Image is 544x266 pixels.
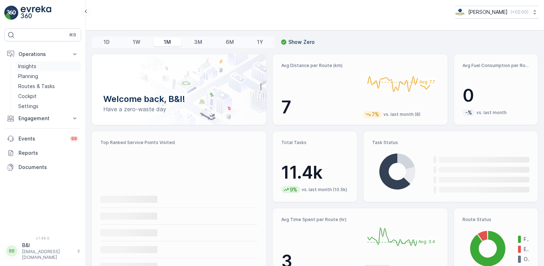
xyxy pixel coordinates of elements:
p: 1D [104,39,110,46]
a: Reports [4,146,81,160]
p: Offline [524,256,529,263]
p: 3M [194,39,202,46]
p: Operations [19,51,67,58]
p: Route Status [462,217,529,222]
img: logo_light-DOdMpM7g.png [21,6,51,20]
p: ( +02:00 ) [511,9,528,15]
p: 6M [226,39,234,46]
p: vs. last month (8) [383,112,420,117]
p: Expired [524,246,529,253]
p: 0 [462,85,529,106]
p: 1Y [257,39,263,46]
a: Insights [15,61,81,71]
p: Total Tasks [281,140,348,145]
p: Settings [18,103,38,110]
p: Planning [18,73,38,80]
p: Top Ranked Service Points Visited [100,140,258,145]
p: [PERSON_NAME] [468,9,508,16]
button: [PERSON_NAME](+02:00) [455,6,538,19]
p: Documents [19,164,78,171]
p: Show Zero [288,39,315,46]
p: 7 [281,97,357,118]
button: Engagement [4,111,81,126]
p: B&I [22,242,73,249]
p: Have a zero-waste day [103,105,255,113]
p: [EMAIL_ADDRESS][DOMAIN_NAME] [22,249,73,260]
p: Avg Time Spent per Route (hr) [281,217,357,222]
p: Cockpit [18,93,37,100]
img: logo [4,6,19,20]
button: BBB&I[EMAIL_ADDRESS][DOMAIN_NAME] [4,242,81,260]
p: 11.4k [281,162,348,183]
p: Avg Distance per Route (km) [281,63,357,68]
p: ⌘B [69,32,76,38]
p: 99 [71,136,77,142]
a: Routes & Tasks [15,81,81,91]
p: Routes & Tasks [18,83,55,90]
button: Operations [4,47,81,61]
a: Planning [15,71,81,81]
p: vs. last month (10.5k) [302,187,347,193]
p: vs. last month [476,110,507,116]
p: Finished [524,236,529,243]
img: basis-logo_rgb2x.png [455,8,465,16]
p: 9% [289,186,298,193]
p: 1W [133,39,140,46]
p: Welcome back, B&I! [103,93,255,105]
a: Settings [15,101,81,111]
p: -% [465,109,473,116]
p: Avg Fuel Consumption per Route (lt) [462,63,529,68]
p: Engagement [19,115,67,122]
p: Events [19,135,66,142]
a: Cockpit [15,91,81,101]
p: Insights [18,63,36,70]
p: Reports [19,149,78,157]
span: v 1.49.0 [4,236,81,240]
a: Documents [4,160,81,174]
p: 1M [164,39,171,46]
div: BB [6,245,17,257]
p: 7% [371,111,380,118]
p: Task Status [372,140,529,145]
a: Events99 [4,132,81,146]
